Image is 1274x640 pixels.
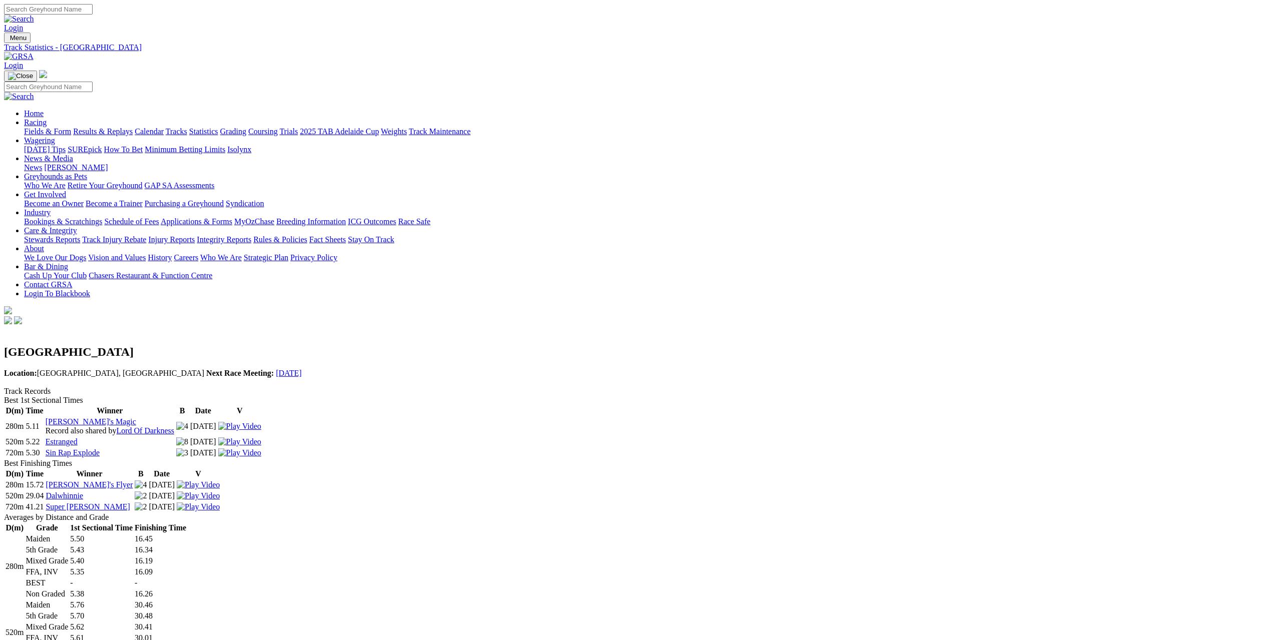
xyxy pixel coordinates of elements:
[24,154,73,163] a: News & Media
[177,491,220,500] a: View replay
[197,235,251,244] a: Integrity Reports
[348,235,394,244] a: Stay On Track
[26,491,44,500] text: 29.04
[26,437,40,446] text: 5.22
[177,480,220,489] img: Play Video
[70,611,133,621] td: 5.70
[206,369,274,377] b: Next Race Meeting:
[24,235,1270,244] div: Care & Integrity
[148,253,172,262] a: History
[190,448,216,457] text: [DATE]
[134,534,187,544] td: 16.45
[24,145,66,154] a: [DATE] Tips
[177,502,220,511] img: Play Video
[166,127,187,136] a: Tracks
[24,181,1270,190] div: Greyhounds as Pets
[39,70,47,78] img: logo-grsa-white.png
[234,217,274,226] a: MyOzChase
[25,534,69,544] td: Maiden
[24,271,1270,280] div: Bar & Dining
[5,437,24,447] td: 520m
[24,271,87,280] a: Cash Up Your Club
[5,406,24,416] th: D(m)
[46,417,136,426] a: [PERSON_NAME]'s Magic
[177,491,220,500] img: Play Video
[226,199,264,208] a: Syndication
[46,448,100,457] a: Sin Rap Explode
[148,235,195,244] a: Injury Reports
[4,43,1270,52] div: Track Statistics - [GEOGRAPHIC_DATA]
[24,145,1270,154] div: Wagering
[45,406,175,416] th: Winner
[4,306,12,314] img: logo-grsa-white.png
[4,71,37,82] button: Toggle navigation
[25,622,69,632] td: Mixed Grade
[24,172,87,181] a: Greyhounds as Pets
[5,534,24,599] td: 280m
[5,469,24,479] th: D(m)
[46,502,130,511] a: Super [PERSON_NAME]
[177,502,220,511] a: View replay
[24,127,71,136] a: Fields & Form
[24,199,84,208] a: Become an Owner
[276,217,346,226] a: Breeding Information
[25,600,69,610] td: Maiden
[309,235,346,244] a: Fact Sheets
[4,345,1270,359] h2: [GEOGRAPHIC_DATA]
[244,253,288,262] a: Strategic Plan
[5,448,24,458] td: 720m
[26,448,40,457] text: 5.30
[4,459,1270,468] div: Best Finishing Times
[24,280,72,289] a: Contact GRSA
[24,118,47,127] a: Racing
[10,34,27,42] span: Menu
[200,253,242,262] a: Who We Are
[4,369,204,377] span: [GEOGRAPHIC_DATA], [GEOGRAPHIC_DATA]
[134,600,187,610] td: 30.46
[86,199,143,208] a: Become a Trainer
[174,253,198,262] a: Careers
[14,316,22,324] img: twitter.svg
[218,448,261,457] a: View replay
[135,502,147,511] img: 2
[145,181,215,190] a: GAP SA Assessments
[4,92,34,101] img: Search
[24,217,102,226] a: Bookings & Scratchings
[134,622,187,632] td: 30.41
[4,61,23,70] a: Login
[300,127,379,136] a: 2025 TAB Adelaide Cup
[176,422,188,431] img: 4
[104,217,159,226] a: Schedule of Fees
[45,469,133,479] th: Winner
[218,437,261,446] img: Play Video
[134,556,187,566] td: 16.19
[4,369,37,377] b: Location:
[104,145,143,154] a: How To Bet
[25,469,44,479] th: Time
[227,145,251,154] a: Isolynx
[134,589,187,599] td: 16.26
[25,578,69,588] td: BEST
[68,181,143,190] a: Retire Your Greyhound
[4,387,1270,396] div: Track Records
[4,513,1270,522] div: Averages by Distance and Grade
[148,469,175,479] th: Date
[218,406,262,416] th: V
[134,469,147,479] th: B
[25,523,69,533] th: Grade
[24,136,55,145] a: Wagering
[4,316,12,324] img: facebook.svg
[70,523,133,533] th: 1st Sectional Time
[134,578,187,588] td: -
[24,217,1270,226] div: Industry
[82,235,146,244] a: Track Injury Rebate
[5,480,24,490] td: 280m
[70,600,133,610] td: 5.76
[218,437,261,446] a: View replay
[135,480,147,489] img: 4
[290,253,337,262] a: Privacy Policy
[161,217,232,226] a: Applications & Forms
[24,181,66,190] a: Who We Are
[88,253,146,262] a: Vision and Values
[276,369,302,377] a: [DATE]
